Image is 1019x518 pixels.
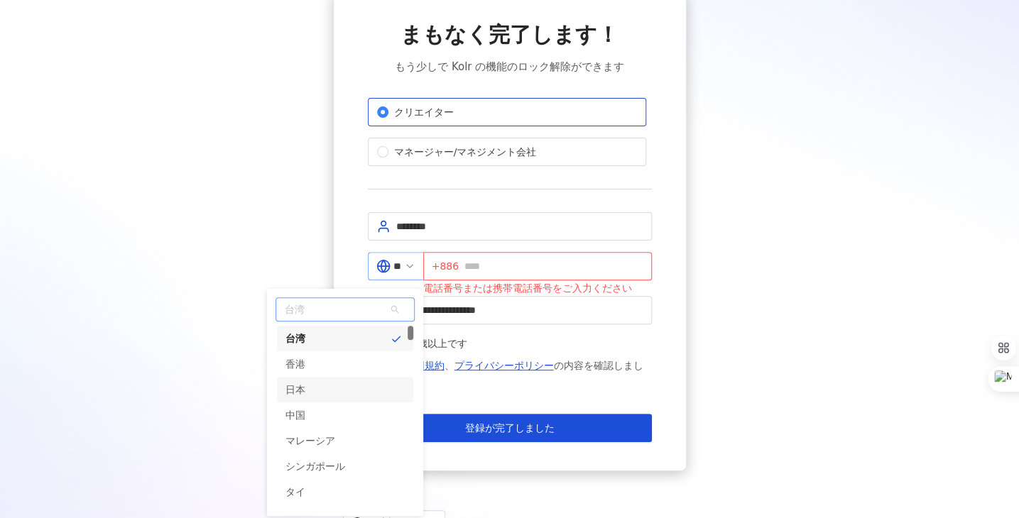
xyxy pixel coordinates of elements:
div: シンガポール [277,453,413,479]
button: 登録が完了しました [368,414,652,442]
span: クリエイター [388,104,459,120]
a: プライバシーポリシー [454,360,554,371]
div: 香港 [285,351,305,377]
div: タイ [285,479,305,505]
div: マレーシア [285,428,335,453]
div: シンガポール [285,453,345,479]
span: 台湾 [276,298,414,321]
div: 香港 [277,351,413,377]
span: マネージャー/マネジメント会社 [388,144,543,160]
a: 利用規約 [405,360,445,371]
span: 私は18歳以上です [379,336,473,351]
span: 登録が完了しました [465,422,555,434]
div: 台湾 [277,326,413,351]
span: もう少しで Kolr の機能のロック解除ができます [395,58,624,75]
div: 中国 [277,402,413,428]
div: 日本 [285,377,305,402]
div: マレーシア [277,428,413,453]
span: +886 [432,258,459,274]
div: 日本 [277,377,413,402]
span: 私は 、 の内容を確認しました [385,357,646,391]
div: タイ [277,479,413,505]
div: 中国 [285,402,305,428]
span: まもなく完了します！ [400,20,619,50]
div: 電話番号または携帯電話番号をご入力ください [423,280,652,296]
div: 台湾 [285,326,305,351]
